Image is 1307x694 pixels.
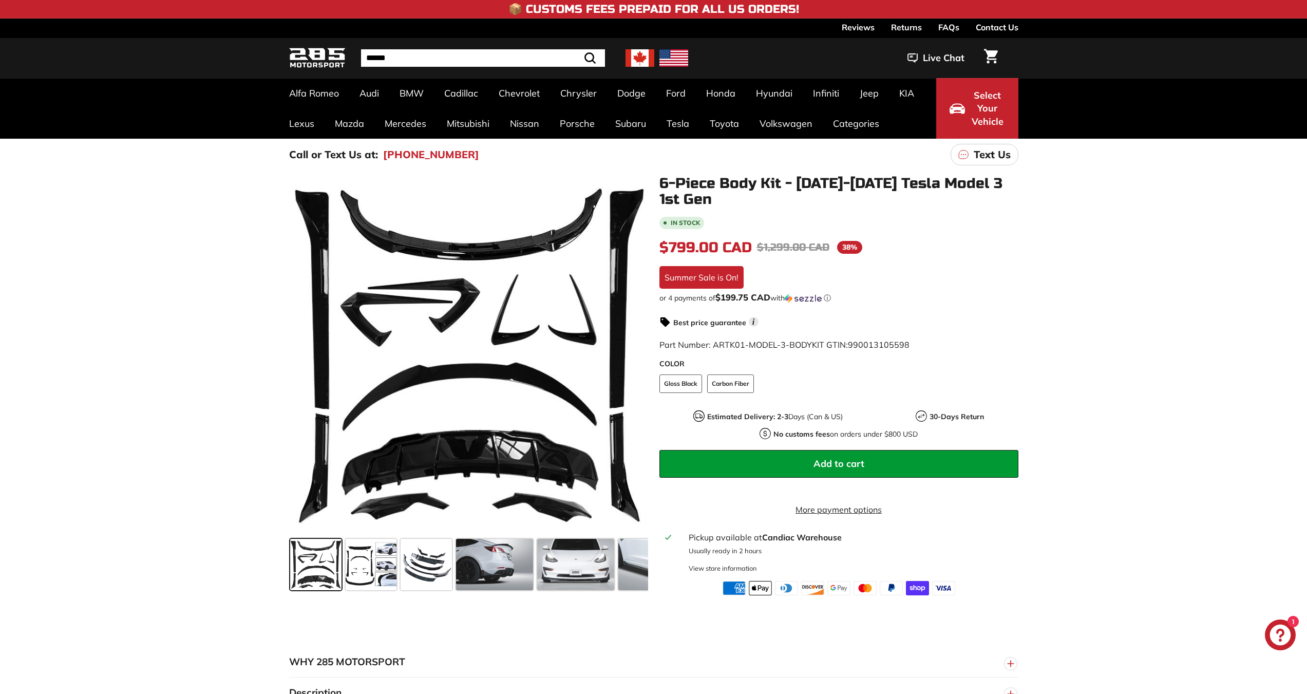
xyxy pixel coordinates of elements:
[659,359,1018,369] label: COLOR
[361,49,605,67] input: Search
[938,18,959,36] a: FAQs
[970,89,1005,128] span: Select Your Vehicle
[659,239,752,256] span: $799.00 CAD
[854,581,877,595] img: master
[673,318,746,327] strong: Best price guarantee
[880,581,903,595] img: paypal
[325,108,374,139] a: Mazda
[749,581,772,595] img: apple_pay
[349,78,389,108] a: Audi
[978,41,1004,76] a: Cart
[785,294,822,303] img: Sezzle
[689,546,1012,556] p: Usually ready in 2 hours
[659,340,910,350] span: Part Number: ARTK01-MODEL-3-BODYKIT GTIN:
[689,531,1012,543] div: Pickup available at
[749,108,823,139] a: Volkswagen
[842,18,875,36] a: Reviews
[434,78,488,108] a: Cadillac
[1262,620,1299,653] inbox-online-store-chat: Shopify online store chat
[773,429,830,439] strong: No customs fees
[749,317,759,327] span: i
[550,108,605,139] a: Porsche
[894,45,978,71] button: Live Chat
[289,147,378,162] p: Call or Text Us at:
[488,78,550,108] a: Chevrolet
[500,108,550,139] a: Nissan
[823,108,889,139] a: Categories
[723,581,746,595] img: american_express
[889,78,924,108] a: KIA
[715,292,770,303] span: $199.75 CAD
[671,220,700,226] b: In stock
[656,108,699,139] a: Tesla
[773,429,918,440] p: on orders under $800 USD
[279,108,325,139] a: Lexus
[746,78,803,108] a: Hyundai
[550,78,607,108] a: Chrysler
[923,51,964,65] span: Live Chat
[656,78,696,108] a: Ford
[976,18,1018,36] a: Contact Us
[848,340,910,350] span: 990013105598
[508,3,799,15] h4: 📦 Customs Fees Prepaid for All US Orders!
[289,46,346,70] img: Logo_285_Motorsport_areodynamics_components
[659,293,1018,303] div: or 4 payments of with
[801,581,824,595] img: discover
[707,411,843,422] p: Days (Can & US)
[803,78,849,108] a: Infiniti
[659,503,1018,516] a: More payment options
[906,581,929,595] img: shopify_pay
[279,78,349,108] a: Alfa Romeo
[813,458,864,470] span: Add to cart
[374,108,437,139] a: Mercedes
[659,266,744,289] div: Summer Sale is On!
[605,108,656,139] a: Subaru
[689,564,757,573] div: View store information
[757,241,829,254] span: $1,299.00 CAD
[289,647,1018,678] button: WHY 285 MOTORSPORT
[951,144,1018,165] a: Text Us
[699,108,749,139] a: Toyota
[974,147,1011,162] p: Text Us
[659,450,1018,478] button: Add to cart
[930,412,984,421] strong: 30-Days Return
[775,581,798,595] img: diners_club
[659,293,1018,303] div: or 4 payments of$199.75 CADwithSezzle Click to learn more about Sezzle
[762,532,842,542] strong: Candiac Warehouse
[383,147,479,162] a: [PHONE_NUMBER]
[389,78,434,108] a: BMW
[849,78,889,108] a: Jeep
[707,412,788,421] strong: Estimated Delivery: 2-3
[891,18,922,36] a: Returns
[607,78,656,108] a: Dodge
[437,108,500,139] a: Mitsubishi
[827,581,850,595] img: google_pay
[659,176,1018,208] h1: 6-Piece Body Kit - [DATE]-[DATE] Tesla Model 3 1st Gen
[837,241,862,254] span: 38%
[936,78,1018,139] button: Select Your Vehicle
[696,78,746,108] a: Honda
[932,581,955,595] img: visa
